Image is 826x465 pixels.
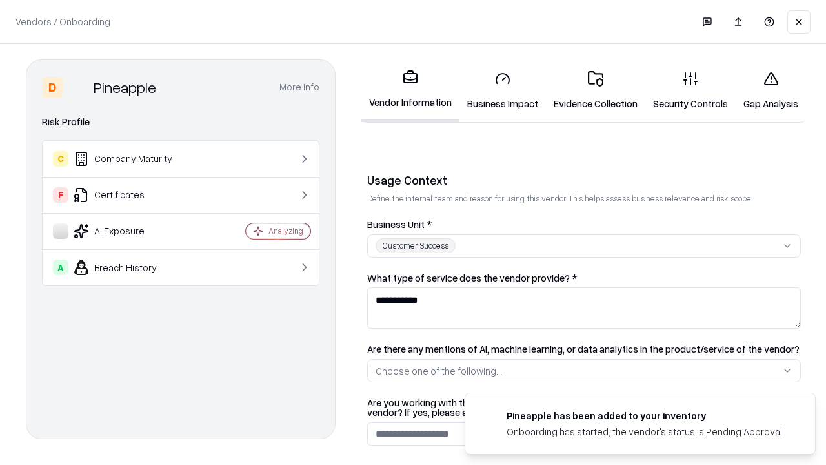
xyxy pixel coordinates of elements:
label: Are there any mentions of AI, machine learning, or data analytics in the product/service of the v... [367,344,801,354]
a: Vendor Information [361,59,459,122]
button: Customer Success [367,234,801,258]
div: Risk Profile [42,114,319,130]
button: Choose one of the following... [367,359,801,382]
label: What type of service does the vendor provide? * [367,273,801,283]
label: Business Unit * [367,220,801,229]
a: Security Controls [645,61,736,121]
div: F [53,187,68,203]
div: Choose one of the following... [376,364,502,378]
div: Pineapple has been added to your inventory [507,409,784,422]
div: Customer Success [376,238,456,253]
div: Onboarding has started, the vendor's status is Pending Approval. [507,425,784,439]
label: Are you working with the Bausch and Lomb procurement/legal to get the contract in place with the ... [367,398,801,417]
button: More info [279,76,319,99]
div: C [53,151,68,167]
a: Business Impact [459,61,546,121]
div: Pineapple [94,77,156,98]
div: Analyzing [268,225,303,236]
div: AI Exposure [53,223,207,239]
a: Evidence Collection [546,61,645,121]
div: Certificates [53,187,207,203]
img: Pineapple [68,77,88,98]
p: Define the internal team and reason for using this vendor. This helps assess business relevance a... [367,193,801,204]
div: Usage Context [367,172,801,188]
a: Gap Analysis [736,61,806,121]
p: Vendors / Onboarding [15,15,110,28]
div: Company Maturity [53,151,207,167]
div: D [42,77,63,98]
div: A [53,260,68,275]
img: pineappleenergy.com [481,409,496,424]
div: Breach History [53,260,207,275]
